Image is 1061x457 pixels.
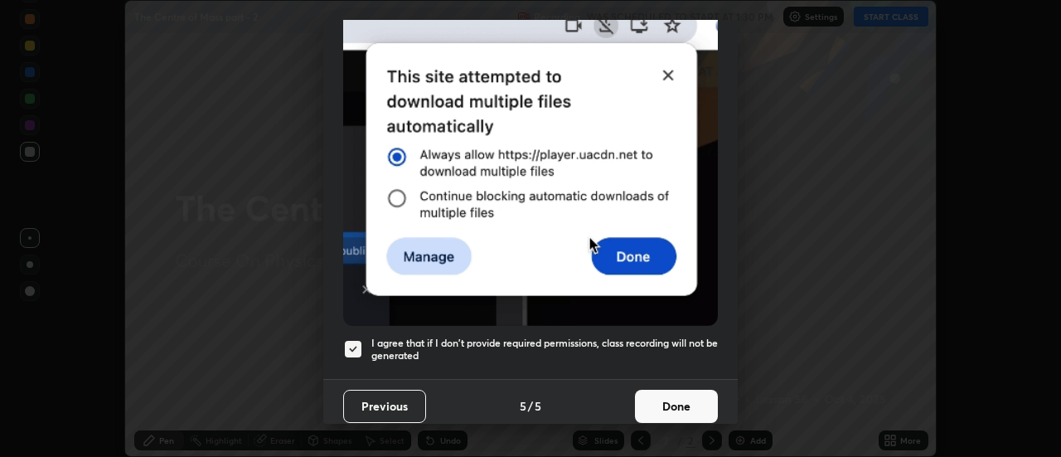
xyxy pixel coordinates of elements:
[535,397,541,415] h4: 5
[635,390,718,423] button: Done
[520,397,526,415] h4: 5
[371,337,718,362] h5: I agree that if I don't provide required permissions, class recording will not be generated
[528,397,533,415] h4: /
[343,390,426,423] button: Previous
